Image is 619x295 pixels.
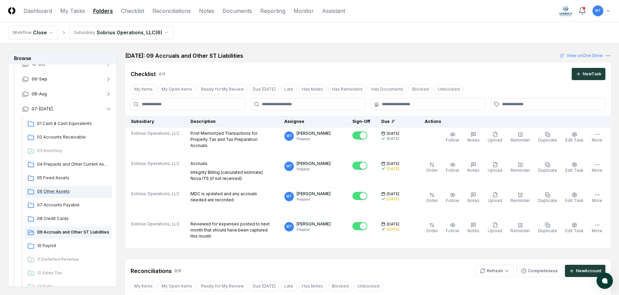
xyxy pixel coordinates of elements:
[25,186,112,198] a: 06 Other Assets
[466,130,481,145] button: Notes
[197,84,248,94] button: Ready for My Review
[25,145,112,157] a: 03 Inventory
[298,281,327,291] button: Has Notes
[60,7,85,15] a: My Tasks
[537,191,558,205] button: Duplicate
[509,191,531,205] button: Reminder
[538,228,557,233] span: Duplicate
[387,161,399,166] span: [DATE]
[131,161,180,167] span: Sobrius Operations, LLC
[286,133,292,139] span: MT
[467,198,480,203] span: Notes
[564,221,585,235] button: Edit Task
[32,91,47,97] span: 08-Aug
[190,221,273,239] p: Reviewed for expenses posted to next month that should have been captured this month
[297,136,331,142] p: Preparer
[158,84,196,94] button: My Open Items
[486,191,504,205] button: Upload
[590,191,604,205] button: More
[8,26,173,39] nav: breadcrumb
[445,221,461,235] button: Follow
[426,168,438,173] span: Order
[387,197,399,202] div: [DATE]
[322,7,345,15] a: Assistant
[281,281,297,291] button: Late
[8,7,15,14] img: Logo
[37,148,109,154] span: 03 Inventory
[590,221,604,235] button: More
[511,137,530,143] span: Reminder
[445,130,461,145] button: Follow
[158,71,165,77] div: 4 / 4
[297,130,331,136] p: [PERSON_NAME]
[297,191,331,197] p: [PERSON_NAME]
[131,281,156,291] button: My Items
[446,228,459,233] span: Follow
[387,227,399,232] div: [DATE]
[294,7,314,15] a: Monitor
[17,72,117,87] button: 09-Sep
[537,130,558,145] button: Duplicate
[576,268,601,274] div: New Account
[368,84,407,94] button: Has Documents
[509,130,531,145] button: Reminder
[511,168,530,173] span: Reminder
[25,199,112,211] a: 07 Accounts Payable
[590,130,604,145] button: More
[279,116,347,128] th: Assignee
[74,30,95,36] div: Subsidiary
[126,116,185,128] th: Subsidiary
[286,164,292,169] span: MT
[419,118,605,125] div: Actions
[425,161,439,175] button: Order
[466,191,481,205] button: Notes
[583,71,601,77] div: New Task
[488,168,502,173] span: Upload
[590,161,604,175] button: More
[17,87,117,102] button: 08-Aug
[565,228,584,233] span: Edit Task
[249,84,279,94] button: Due Today
[488,198,502,203] span: Upload
[131,267,172,275] div: Reconciliations
[260,7,285,15] a: Reporting
[25,254,112,266] a: 11 Deferred Revenue
[131,84,156,94] button: My Items
[538,168,557,173] span: Duplicate
[565,137,584,143] span: Edit Task
[597,273,613,289] button: atlas-launcher
[475,265,514,277] button: Refresh
[93,7,113,15] a: Folders
[131,130,180,136] span: Sobrius Operations, LLC
[25,267,112,279] a: 12 Sales Tax
[352,131,367,140] button: Mark complete
[190,169,263,182] p: Integrity Billing (calculated estimate) Nova ITS (if not received)
[197,281,248,291] button: Ready for My Review
[25,159,112,171] a: 04 Prepaids and Other Current Assets
[352,222,367,230] button: Mark complete
[190,161,263,167] p: Accruals
[560,53,603,59] a: View onOne Drive
[25,213,112,225] a: 08 Credit Cards
[445,161,461,175] button: Follow
[190,191,273,203] p: MDC is updated and any accruals needed are recorded
[297,221,331,227] p: [PERSON_NAME]
[572,68,605,80] button: NewTask
[286,224,292,229] span: MT
[152,7,191,15] a: Reconciliations
[564,130,585,145] button: Edit Task
[426,198,438,203] span: Order
[37,270,109,276] span: 12 Sales Tax
[37,121,109,127] span: 01 Cash & Cash Equivalents
[446,168,459,173] span: Follow
[37,188,109,195] span: 06 Other Assets
[249,281,279,291] button: Due Today
[281,84,297,94] button: Late
[131,70,156,78] div: Checklist
[37,134,109,140] span: 02 Accounts Receivable
[328,281,352,291] button: Blocked
[511,198,530,203] span: Reminder
[13,30,32,36] div: Workflow
[37,229,109,235] span: 09 Accruals and Other ST Liabilities
[23,7,52,15] a: Dashboard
